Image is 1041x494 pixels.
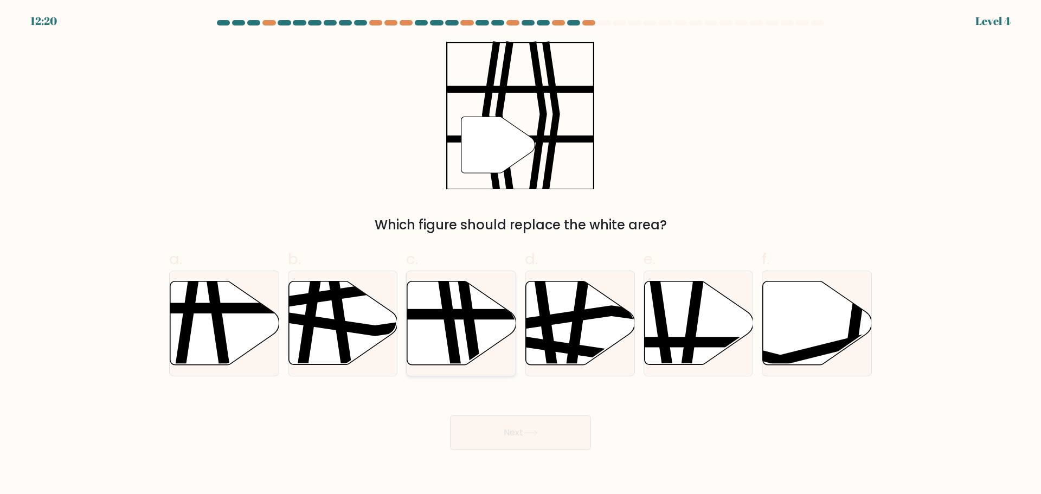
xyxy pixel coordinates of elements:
div: Which figure should replace the white area? [176,215,865,235]
div: Level 4 [975,13,1011,29]
span: b. [288,248,301,270]
span: d. [525,248,538,270]
span: a. [169,248,182,270]
span: e. [644,248,656,270]
button: Next [450,415,591,450]
div: 12:20 [30,13,57,29]
g: " [461,117,535,173]
span: c. [406,248,418,270]
span: f. [762,248,769,270]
